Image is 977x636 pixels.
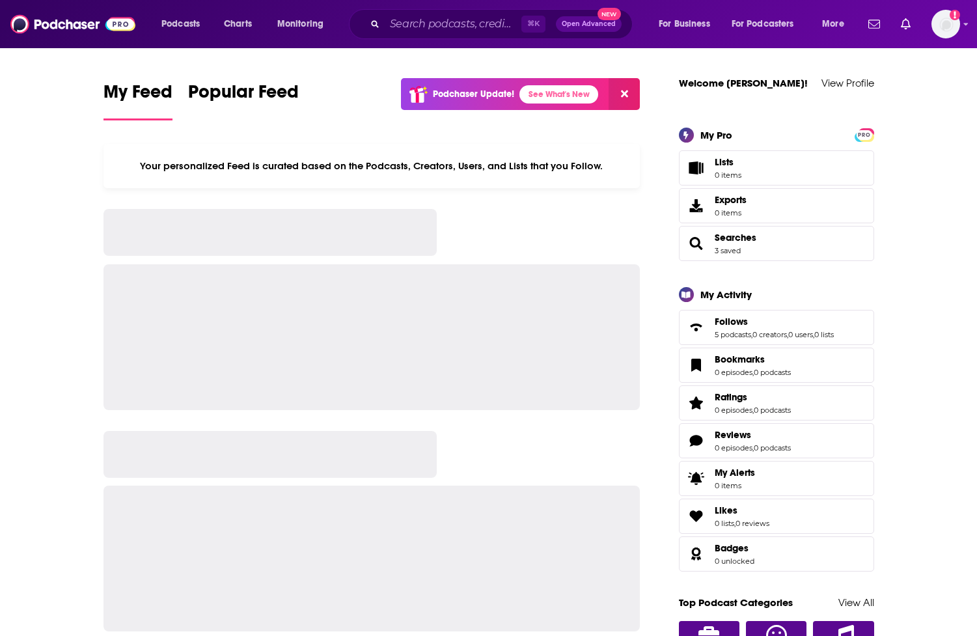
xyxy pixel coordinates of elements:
span: Lists [715,156,734,168]
span: Monitoring [277,15,323,33]
a: PRO [857,129,872,139]
div: My Activity [700,288,752,301]
span: 0 items [715,171,741,180]
div: Search podcasts, credits, & more... [361,9,645,39]
a: 0 users [788,330,813,339]
span: New [598,8,621,20]
a: See What's New [519,85,598,104]
a: Show notifications dropdown [896,13,916,35]
a: Bookmarks [683,356,709,374]
span: Follows [679,310,874,345]
span: Podcasts [161,15,200,33]
a: Searches [683,234,709,253]
img: User Profile [931,10,960,38]
a: Popular Feed [188,81,299,120]
a: Exports [679,188,874,223]
span: Searches [679,226,874,261]
span: Exports [715,194,747,206]
a: Reviews [683,432,709,450]
button: open menu [650,14,726,35]
a: 0 lists [715,519,734,528]
a: 5 podcasts [715,330,751,339]
span: Likes [679,499,874,534]
a: 0 podcasts [754,406,791,415]
span: Bookmarks [715,353,765,365]
span: For Business [659,15,710,33]
span: My Alerts [715,467,755,478]
a: Searches [715,232,756,243]
div: Your personalized Feed is curated based on the Podcasts, Creators, Users, and Lists that you Follow. [103,144,640,188]
a: Top Podcast Categories [679,596,793,609]
span: Popular Feed [188,81,299,111]
span: , [787,330,788,339]
a: 0 episodes [715,406,752,415]
span: Lists [683,159,709,177]
span: My Feed [103,81,172,111]
span: Bookmarks [679,348,874,383]
a: Follows [715,316,834,327]
a: My Feed [103,81,172,120]
a: Likes [715,505,769,516]
a: 0 episodes [715,368,752,377]
span: Ratings [679,385,874,421]
button: Open AdvancedNew [556,16,622,32]
a: Charts [215,14,260,35]
span: , [752,443,754,452]
span: , [813,330,814,339]
a: 0 episodes [715,443,752,452]
svg: Add a profile image [950,10,960,20]
a: Podchaser - Follow, Share and Rate Podcasts [10,12,135,36]
span: PRO [857,130,872,140]
a: View All [838,596,874,609]
span: Exports [683,197,709,215]
button: open menu [268,14,340,35]
span: Reviews [715,429,751,441]
a: Show notifications dropdown [863,13,885,35]
span: Badges [715,542,749,554]
span: Charts [224,15,252,33]
span: , [752,368,754,377]
button: open menu [723,14,813,35]
a: 3 saved [715,246,741,255]
a: Welcome [PERSON_NAME]! [679,77,808,89]
span: Logged in as sarahhallprinc [931,10,960,38]
a: My Alerts [679,461,874,496]
span: Badges [679,536,874,572]
span: 0 items [715,481,755,490]
a: Badges [683,545,709,563]
a: 0 creators [752,330,787,339]
span: , [751,330,752,339]
button: open menu [813,14,860,35]
a: Likes [683,507,709,525]
a: Reviews [715,429,791,441]
span: Follows [715,316,748,327]
span: My Alerts [683,469,709,488]
a: 0 unlocked [715,557,754,566]
a: Ratings [683,394,709,412]
span: , [752,406,754,415]
span: Reviews [679,423,874,458]
a: Ratings [715,391,791,403]
a: Bookmarks [715,353,791,365]
input: Search podcasts, credits, & more... [385,14,521,35]
span: Likes [715,505,737,516]
button: Show profile menu [931,10,960,38]
span: 0 items [715,208,747,217]
a: 0 lists [814,330,834,339]
span: For Podcasters [732,15,794,33]
span: More [822,15,844,33]
button: open menu [152,14,217,35]
a: View Profile [821,77,874,89]
span: Ratings [715,391,747,403]
div: My Pro [700,129,732,141]
a: Badges [715,542,754,554]
p: Podchaser Update! [433,89,514,100]
span: Lists [715,156,741,168]
a: 0 podcasts [754,443,791,452]
a: 0 reviews [736,519,769,528]
span: Open Advanced [562,21,616,27]
a: Lists [679,150,874,186]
